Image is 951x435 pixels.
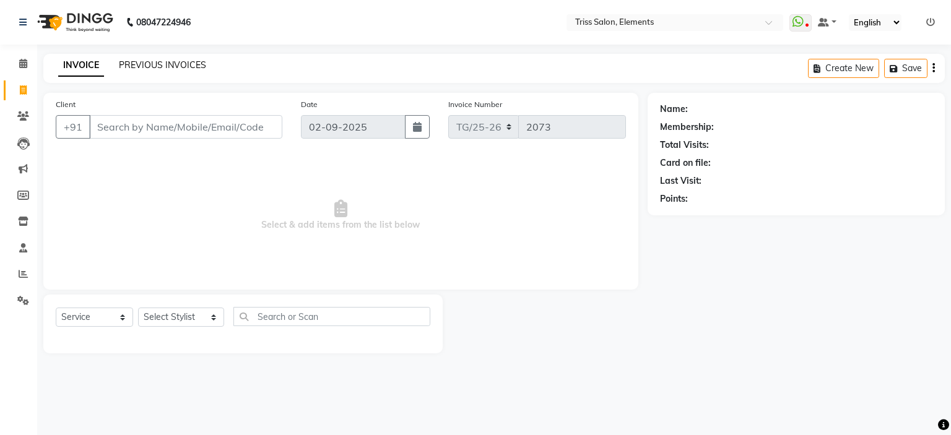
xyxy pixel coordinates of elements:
[808,59,879,78] button: Create New
[56,115,90,139] button: +91
[136,5,191,40] b: 08047224946
[660,103,688,116] div: Name:
[56,153,626,277] span: Select & add items from the list below
[56,99,76,110] label: Client
[119,59,206,71] a: PREVIOUS INVOICES
[233,307,430,326] input: Search or Scan
[448,99,502,110] label: Invoice Number
[660,121,714,134] div: Membership:
[89,115,282,139] input: Search by Name/Mobile/Email/Code
[660,157,711,170] div: Card on file:
[660,174,701,187] div: Last Visit:
[32,5,116,40] img: logo
[660,139,709,152] div: Total Visits:
[660,192,688,205] div: Points:
[884,59,927,78] button: Save
[58,54,104,77] a: INVOICE
[301,99,318,110] label: Date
